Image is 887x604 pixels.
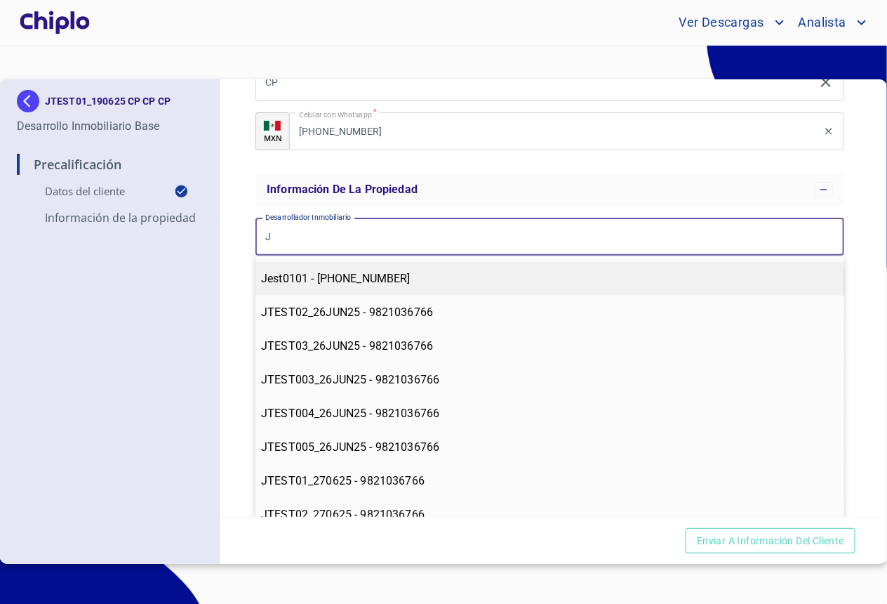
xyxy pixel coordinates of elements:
[261,272,411,285] span: Jest0101 - [PHONE_NUMBER]
[261,373,439,386] span: JTEST003_26JUN25 - 9821036766
[17,90,203,118] div: JTEST01_190625 CP CP CP
[255,464,844,498] div: JTEST01_270625 - 9821036766
[264,133,282,143] p: MXN
[255,262,844,296] div: Jest0101 - [PHONE_NUMBER]
[818,74,834,91] button: clear input
[261,474,425,487] span: JTEST01_270625 - 9821036766
[255,329,844,363] div: JTEST03_26JUN25 - 9821036766
[669,11,788,34] button: account of current user
[17,156,203,173] p: Precalificación
[261,339,433,353] span: JTEST03_26JUN25 - 9821036766
[255,363,844,397] div: JTEST003_26JUN25 - 9821036766
[261,306,433,319] span: JTEST02_26JUN25 - 9821036766
[697,532,844,550] span: Enviar a Información del Cliente
[788,11,853,34] span: Analista
[17,184,174,198] p: Datos del cliente
[255,296,844,329] div: JTEST02_26JUN25 - 9821036766
[788,11,870,34] button: account of current user
[669,11,771,34] span: Ver Descargas
[264,121,281,131] img: R93DlvwvvjP9fbrDwZeCRYBHk45OWMq+AAOlFVsxT89f82nwPLnD58IP7+ANJEaWYhP0Tx8kkA0WlQMPQsAAgwAOmBj20AXj6...
[255,431,844,464] div: JTEST005_26JUN25 - 9821036766
[255,173,844,206] div: Información de la propiedad
[17,90,45,112] img: Docupass spot blue
[255,498,844,532] div: JTEST02_270625 - 9821036766
[686,528,855,554] button: Enviar a Información del Cliente
[17,210,203,225] p: Información de la propiedad
[45,96,171,107] p: JTEST01_190625 CP CP CP
[823,126,834,137] button: clear input
[261,407,439,420] span: JTEST004_26JUN25 - 9821036766
[267,183,418,196] span: Información de la propiedad
[17,118,203,135] p: Desarrollo Inmobiliario Base
[261,508,425,521] span: JTEST02_270625 - 9821036766
[255,397,844,431] div: JTEST004_26JUN25 - 9821036766
[261,440,439,454] span: JTEST005_26JUN25 - 9821036766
